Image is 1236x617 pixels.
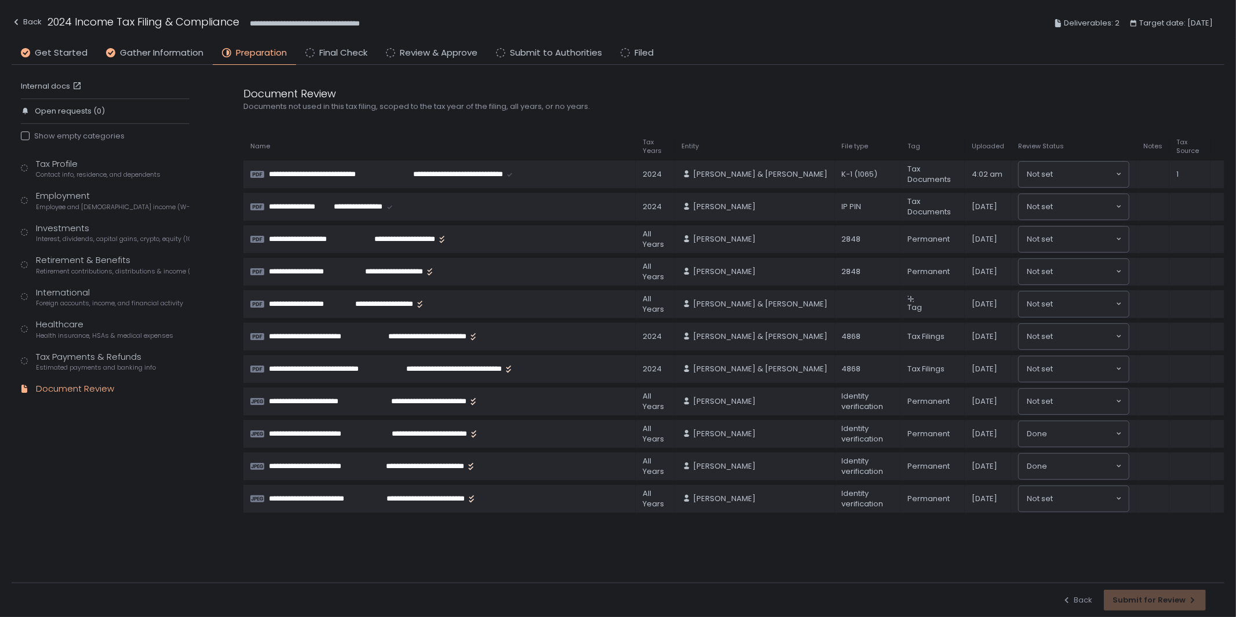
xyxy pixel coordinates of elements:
div: Search for option [1019,486,1129,512]
span: Not set [1027,169,1053,180]
span: Not set [1027,331,1053,342]
span: [DATE] [972,299,997,309]
input: Search for option [1053,298,1115,310]
div: Employment [36,189,189,211]
span: 4:02 am [972,169,1002,180]
span: Tag [907,302,922,313]
span: [PERSON_NAME] [694,429,756,439]
span: Not set [1027,266,1053,278]
span: Entity [682,142,699,151]
span: [DATE] [972,429,997,439]
div: Search for option [1019,389,1129,414]
span: [PERSON_NAME] [694,266,756,277]
span: [PERSON_NAME] & [PERSON_NAME] [694,169,828,180]
span: Contact info, residence, and dependents [36,170,161,179]
input: Search for option [1053,396,1115,407]
span: [DATE] [972,364,997,374]
span: [PERSON_NAME] [694,234,756,244]
div: Back [1062,595,1092,605]
div: Search for option [1019,454,1129,479]
div: Search for option [1019,259,1129,284]
input: Search for option [1047,461,1115,472]
span: Not set [1027,201,1053,213]
div: Retirement & Benefits [36,254,189,276]
input: Search for option [1053,233,1115,245]
span: Final Check [319,46,367,60]
div: International [36,286,183,308]
span: [DATE] [972,266,997,277]
div: Search for option [1019,356,1129,382]
div: Search for option [1019,421,1129,447]
span: Not set [1027,493,1053,505]
span: Filed [635,46,654,60]
input: Search for option [1053,493,1115,505]
input: Search for option [1053,363,1115,375]
span: Foreign accounts, income, and financial activity [36,299,183,308]
div: Search for option [1019,227,1129,252]
span: Not set [1027,233,1053,245]
span: [DATE] [972,331,997,342]
span: Open requests (0) [35,106,105,116]
span: [DATE] [972,461,997,472]
input: Search for option [1053,169,1115,180]
span: Uploaded [972,142,1004,151]
span: Not set [1027,298,1053,310]
div: Back [12,15,42,29]
span: [PERSON_NAME] [694,494,756,504]
span: [PERSON_NAME] [694,202,756,212]
span: Interest, dividends, capital gains, crypto, equity (1099s, K-1s) [36,235,189,243]
div: Document Review [36,382,114,396]
input: Search for option [1053,266,1115,278]
span: Review Status [1018,142,1064,151]
div: Document Review [243,86,800,101]
div: Search for option [1019,291,1129,317]
div: Healthcare [36,318,173,340]
span: Employee and [DEMOGRAPHIC_DATA] income (W-2s) [36,203,189,211]
span: Submit to Authorities [510,46,602,60]
span: Deliverables: 2 [1064,16,1120,30]
span: Get Started [35,46,87,60]
span: Review & Approve [400,46,477,60]
span: File type [842,142,869,151]
div: Search for option [1019,324,1129,349]
span: [PERSON_NAME] [694,396,756,407]
span: [PERSON_NAME] & [PERSON_NAME] [694,364,828,374]
span: Retirement contributions, distributions & income (1099-R, 5498) [36,267,189,276]
button: Back [1062,590,1092,611]
span: Tax Years [643,138,668,155]
span: Preparation [236,46,287,60]
span: Health insurance, HSAs & medical expenses [36,331,173,340]
span: [PERSON_NAME] & [PERSON_NAME] [694,331,828,342]
div: Documents not used in this tax filing, scoped to the tax year of the filing, all years, or no years. [243,101,800,112]
h1: 2024 Income Tax Filing & Compliance [48,14,239,30]
span: Estimated payments and banking info [36,363,156,372]
div: Tax Profile [36,158,161,180]
span: Tag [907,142,920,151]
button: Back [12,14,42,33]
span: [DATE] [972,202,997,212]
span: Name [250,142,270,151]
input: Search for option [1053,331,1115,342]
a: Internal docs [21,81,84,92]
span: Target date: [DATE] [1139,16,1213,30]
span: Not set [1027,363,1053,375]
span: Gather Information [120,46,203,60]
input: Search for option [1053,201,1115,213]
span: [DATE] [972,234,997,244]
span: [PERSON_NAME] [694,461,756,472]
span: Tax Source [1176,138,1204,155]
span: [PERSON_NAME] & [PERSON_NAME] [694,299,828,309]
div: Investments [36,222,189,244]
span: Done [1027,461,1047,472]
div: Search for option [1019,162,1129,187]
span: Not set [1027,396,1053,407]
span: [DATE] [972,494,997,504]
span: [DATE] [972,396,997,407]
div: Tax Payments & Refunds [36,351,156,373]
div: Search for option [1019,194,1129,220]
span: Done [1027,428,1047,440]
input: Search for option [1047,428,1115,440]
span: Notes [1143,142,1162,151]
span: 1 [1176,169,1179,180]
